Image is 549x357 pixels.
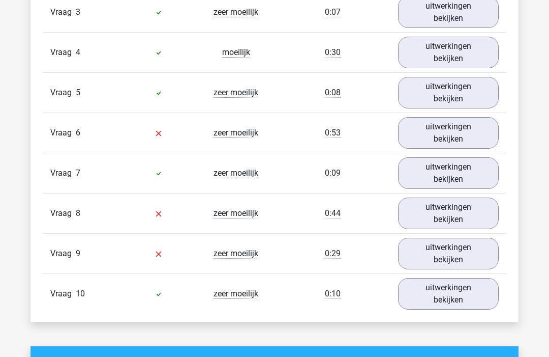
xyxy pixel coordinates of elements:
[76,128,80,138] span: 6
[76,208,80,218] span: 8
[222,47,250,58] span: moeilijk
[213,88,258,98] span: zeer moeilijk
[50,127,76,139] span: Vraag
[325,289,341,299] span: 0:10
[325,208,341,218] span: 0:44
[325,7,341,17] span: 0:07
[213,168,258,178] span: zeer moeilijk
[76,249,80,258] span: 9
[50,6,76,18] span: Vraag
[213,128,258,138] span: zeer moeilijk
[213,289,258,299] span: zeer moeilijk
[50,207,76,219] span: Vraag
[76,7,80,17] span: 3
[76,88,80,97] span: 5
[76,47,80,57] span: 4
[325,249,341,259] span: 0:29
[76,289,85,298] span: 10
[325,47,341,58] span: 0:30
[50,248,76,260] span: Vraag
[398,157,499,189] a: uitwerkingen bekijken
[325,88,341,98] span: 0:08
[325,168,341,178] span: 0:09
[50,46,76,59] span: Vraag
[76,168,80,178] span: 7
[213,249,258,259] span: zeer moeilijk
[325,128,341,138] span: 0:53
[398,117,499,149] a: uitwerkingen bekijken
[50,288,76,300] span: Vraag
[398,37,499,68] a: uitwerkingen bekijken
[50,87,76,99] span: Vraag
[398,198,499,229] a: uitwerkingen bekijken
[398,77,499,108] a: uitwerkingen bekijken
[213,7,258,17] span: zeer moeilijk
[398,278,499,310] a: uitwerkingen bekijken
[213,208,258,218] span: zeer moeilijk
[398,238,499,269] a: uitwerkingen bekijken
[50,167,76,179] span: Vraag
